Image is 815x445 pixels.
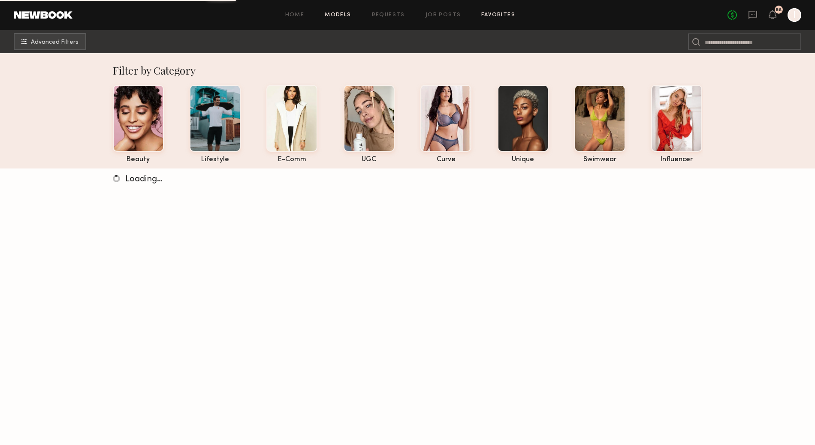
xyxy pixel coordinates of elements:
a: Models [325,12,351,18]
span: Loading… [125,175,163,183]
span: Advanced Filters [31,39,78,45]
a: Home [285,12,305,18]
div: lifestyle [190,156,241,163]
a: Favorites [481,12,515,18]
div: Filter by Category [113,63,703,77]
div: UGC [344,156,395,163]
a: Job Posts [426,12,461,18]
a: I [788,8,801,22]
div: e-comm [266,156,317,163]
div: 58 [776,8,782,12]
div: curve [420,156,471,163]
div: swimwear [574,156,625,163]
div: unique [498,156,549,163]
div: beauty [113,156,164,163]
button: Advanced Filters [14,33,86,50]
a: Requests [372,12,405,18]
div: influencer [651,156,702,163]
